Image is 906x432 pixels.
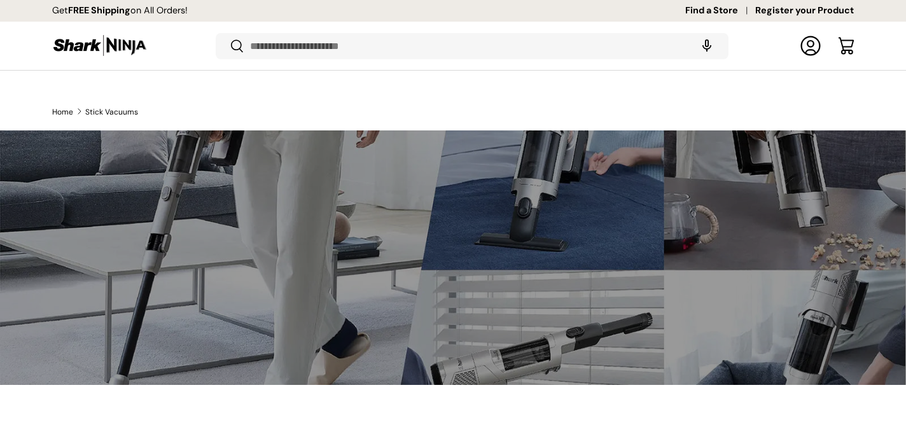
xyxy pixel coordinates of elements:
[52,106,854,118] nav: Breadcrumbs
[685,4,755,18] a: Find a Store
[68,4,130,16] strong: FREE Shipping
[52,4,188,18] p: Get on All Orders!
[52,33,148,58] img: Shark Ninja Philippines
[85,108,138,116] a: Stick Vacuums
[686,32,727,60] speech-search-button: Search by voice
[755,4,854,18] a: Register your Product
[52,108,73,116] a: Home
